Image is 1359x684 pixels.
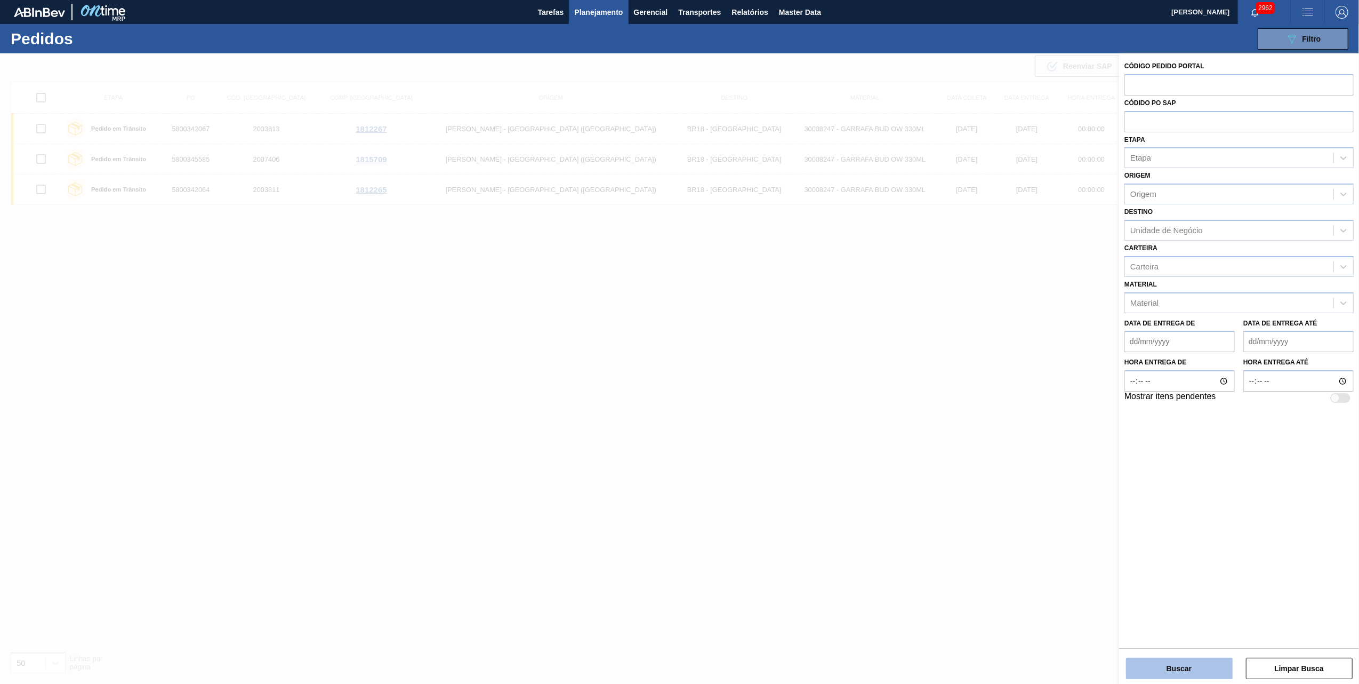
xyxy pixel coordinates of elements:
span: 2962 [1256,2,1275,14]
span: Transportes [678,6,721,19]
input: dd/mm/yyyy [1243,331,1354,352]
span: Planejamento [574,6,623,19]
label: Data de Entrega até [1243,320,1317,327]
label: Origem [1124,172,1151,179]
h1: Pedidos [11,33,176,45]
label: Carteira [1124,244,1157,252]
button: Notificações [1238,5,1272,20]
label: Etapa [1124,136,1145,144]
div: Unidade de Negócio [1130,226,1203,235]
label: Mostrar itens pendentes [1124,392,1216,404]
span: Filtro [1302,35,1321,43]
label: Código Pedido Portal [1124,62,1204,70]
label: Data de Entrega de [1124,320,1195,327]
span: Tarefas [538,6,564,19]
img: userActions [1301,6,1314,19]
span: Gerencial [634,6,668,19]
button: Filtro [1258,28,1348,50]
label: Códido PO SAP [1124,99,1176,107]
span: Master Data [779,6,821,19]
img: Logout [1336,6,1348,19]
div: Etapa [1130,154,1151,163]
div: Carteira [1130,262,1159,271]
label: Destino [1124,208,1153,216]
label: Hora entrega de [1124,355,1235,370]
div: Origem [1130,190,1156,199]
img: TNhmsLtSVTkK8tSr43FrP2fwEKptu5GPRR3wAAAABJRU5ErkJggg== [14,7,65,17]
div: Material [1130,298,1159,307]
span: Relatórios [731,6,768,19]
label: Material [1124,281,1157,288]
input: dd/mm/yyyy [1124,331,1235,352]
label: Hora entrega até [1243,355,1354,370]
